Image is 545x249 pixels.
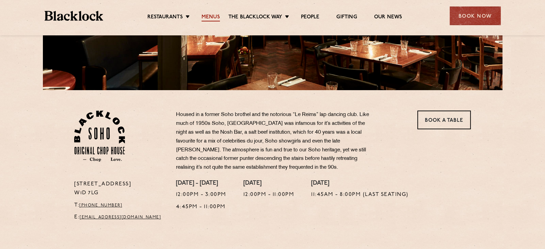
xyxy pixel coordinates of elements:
a: Gifting [336,14,357,21]
a: The Blacklock Way [228,14,282,21]
a: Our News [374,14,402,21]
a: [EMAIL_ADDRESS][DOMAIN_NAME] [80,215,161,219]
a: Book a Table [417,111,471,129]
p: 4:45pm - 11:00pm [176,203,226,212]
img: BL_Textured_Logo-footer-cropped.svg [45,11,103,21]
div: Book Now [450,6,501,25]
img: Soho-stamp-default.svg [74,111,125,162]
p: 12:00pm - 11:00pm [243,190,294,199]
a: [PHONE_NUMBER] [79,203,122,207]
a: Restaurants [147,14,183,21]
h4: [DATE] [243,180,294,187]
p: Housed in a former Soho brothel and the notorious “Le Reims” lap dancing club. Like much of 1950s... [176,111,377,172]
a: People [301,14,319,21]
p: 12:00pm - 3:00pm [176,190,226,199]
p: [STREET_ADDRESS] W1D 7LG [74,180,166,198]
h4: [DATE] - [DATE] [176,180,226,187]
p: E: [74,213,166,222]
a: Menus [202,14,220,21]
p: T: [74,201,166,210]
h4: [DATE] [311,180,408,187]
p: 11:45am - 8:00pm (Last seating) [311,190,408,199]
